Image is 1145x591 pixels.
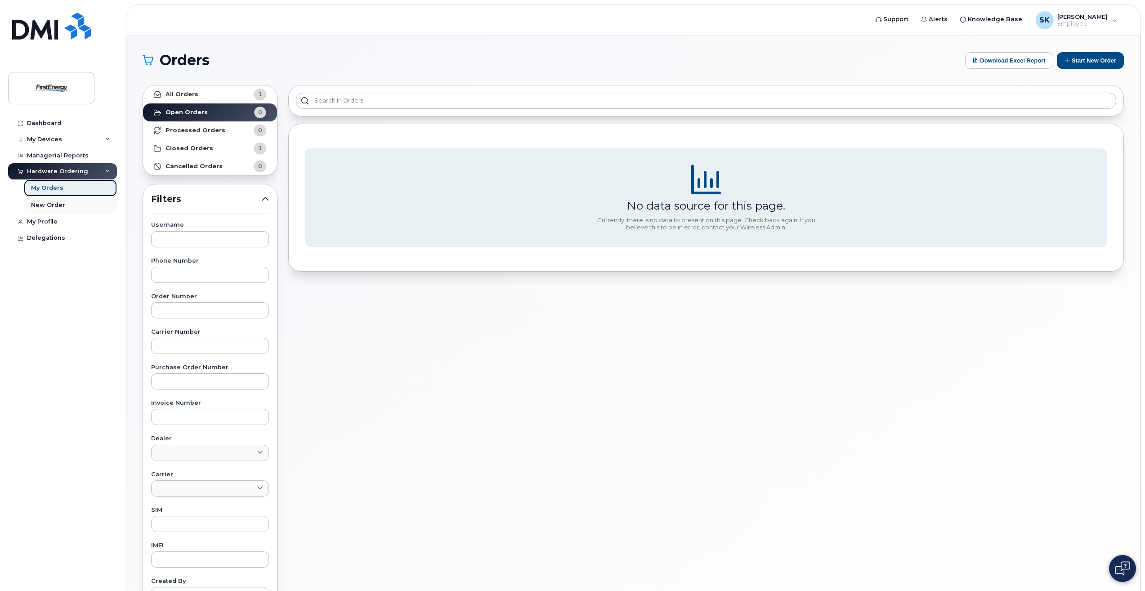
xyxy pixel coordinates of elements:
span: 1 [258,90,262,98]
span: Filters [151,193,262,206]
label: Invoice Number [151,400,269,406]
a: Closed Orders1 [143,139,277,157]
label: IMEI [151,543,269,549]
label: SIM [151,507,269,513]
strong: Closed Orders [165,145,213,152]
label: Carrier Number [151,329,269,335]
strong: All Orders [165,91,198,98]
span: 0 [258,162,262,170]
strong: Open Orders [165,109,208,116]
label: Username [151,222,269,228]
div: No data source for this page. [627,199,785,212]
a: Cancelled Orders0 [143,157,277,175]
strong: Processed Orders [165,127,225,134]
button: Start New Order [1057,52,1124,69]
input: Search in orders [296,93,1116,109]
label: Phone Number [151,258,269,264]
label: Order Number [151,294,269,300]
img: Open chat [1115,561,1130,576]
a: All Orders1 [143,85,277,103]
label: Carrier [151,472,269,478]
button: Download Excel Report [965,52,1053,69]
label: Dealer [151,436,269,442]
span: 0 [258,126,262,134]
div: Currently, there is no data to present on this page. Check back again. If you believe this to be ... [594,217,818,231]
span: 0 [258,108,262,116]
label: Purchase Order Number [151,365,269,371]
strong: Cancelled Orders [165,163,223,170]
a: Open Orders0 [143,103,277,121]
a: Processed Orders0 [143,121,277,139]
span: Orders [160,54,210,67]
label: Created By [151,578,269,584]
span: 1 [258,144,262,152]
